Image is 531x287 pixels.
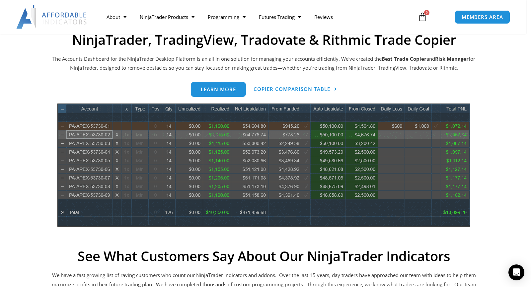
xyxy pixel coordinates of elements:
[455,10,510,24] a: MEMBERS AREA
[424,10,429,15] span: 0
[435,55,469,62] strong: Risk Manager
[51,32,476,48] h2: NinjaTrader, TradingView, Tradovate & Rithmic Trade Copier
[508,264,524,280] div: Open Intercom Messenger
[201,9,252,25] a: Programming
[100,9,133,25] a: About
[100,9,410,25] nav: Menu
[57,104,470,227] img: wideview8 28 2 | Affordable Indicators – NinjaTrader
[462,15,503,20] span: MEMBERS AREA
[201,87,236,92] span: Learn more
[51,248,476,264] h2: See What Customers Say About Our NinjaTrader Indicators
[408,7,437,27] a: 0
[382,55,426,62] b: Best Trade Copier
[308,9,340,25] a: Reviews
[51,54,476,73] p: The Accounts Dashboard for the NinjaTrader Desktop Platform is an all in one solution for managin...
[133,9,201,25] a: NinjaTrader Products
[191,82,246,97] a: Learn more
[16,5,88,29] img: LogoAI | Affordable Indicators – NinjaTrader
[254,87,330,92] span: Copier Comparison Table
[254,82,337,97] a: Copier Comparison Table
[252,9,308,25] a: Futures Trading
